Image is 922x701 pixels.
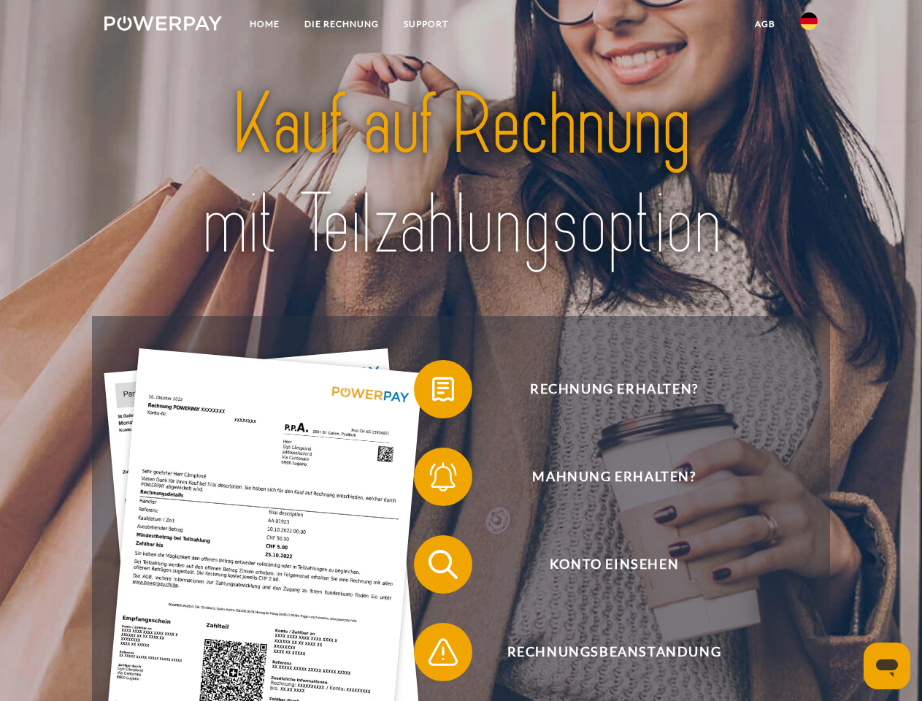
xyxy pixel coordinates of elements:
img: qb_bill.svg [425,371,461,407]
button: Konto einsehen [414,535,794,594]
button: Rechnungsbeanstandung [414,623,794,681]
img: qb_bell.svg [425,459,461,495]
span: Mahnung erhalten? [435,448,793,506]
a: DIE RECHNUNG [292,11,391,37]
button: Mahnung erhalten? [414,448,794,506]
img: de [800,12,818,30]
img: qb_search.svg [425,546,461,583]
span: Rechnung erhalten? [435,360,793,418]
a: SUPPORT [391,11,461,37]
img: logo-powerpay-white.svg [104,16,222,31]
span: Konto einsehen [435,535,793,594]
button: Rechnung erhalten? [414,360,794,418]
img: title-powerpay_de.svg [139,70,783,280]
iframe: Schaltfläche zum Öffnen des Messaging-Fensters [864,643,910,689]
span: Rechnungsbeanstandung [435,623,793,681]
a: Home [237,11,292,37]
a: agb [742,11,788,37]
img: qb_warning.svg [425,634,461,670]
